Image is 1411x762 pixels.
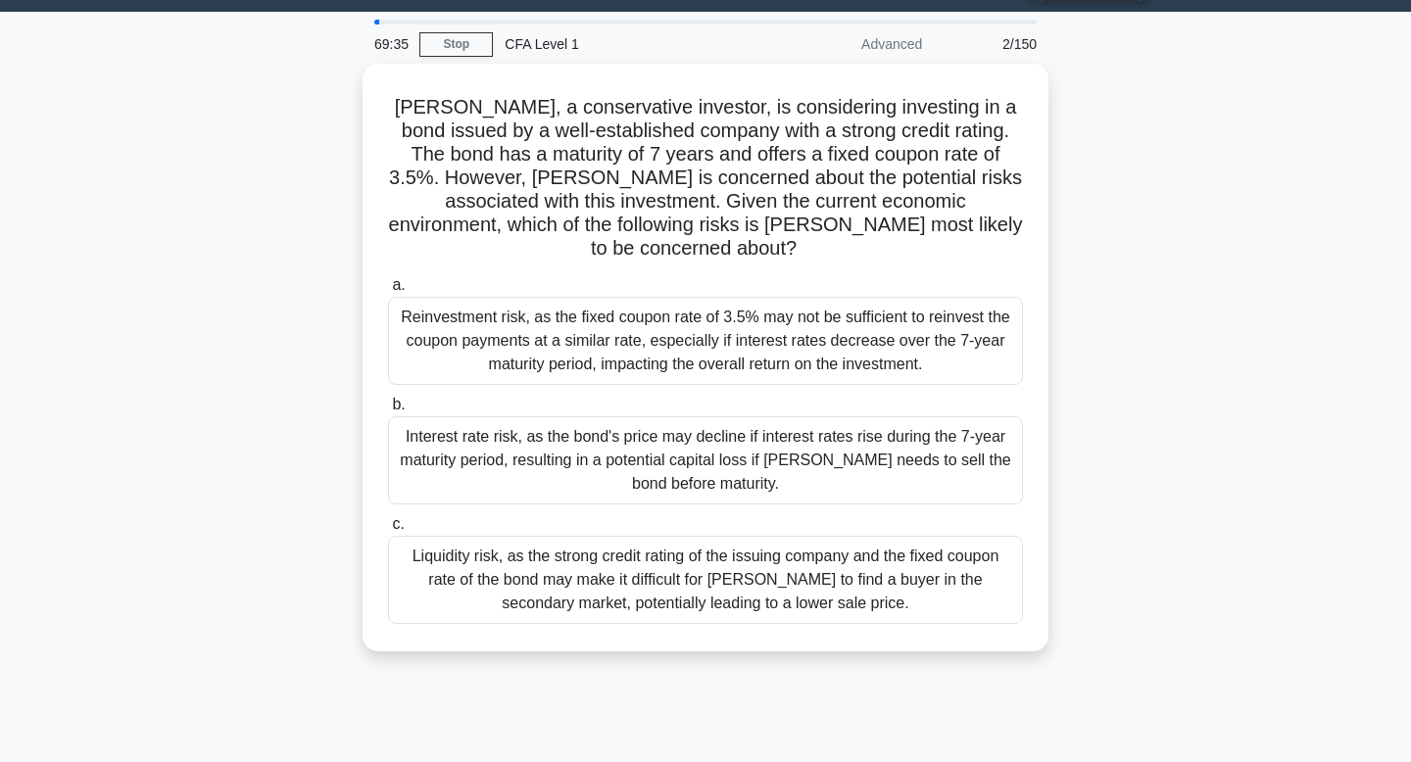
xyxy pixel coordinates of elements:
div: Interest rate risk, as the bond's price may decline if interest rates rise during the 7-year matu... [388,416,1023,504]
div: Reinvestment risk, as the fixed coupon rate of 3.5% may not be sufficient to reinvest the coupon ... [388,297,1023,385]
div: Liquidity risk, as the strong credit rating of the issuing company and the fixed coupon rate of t... [388,536,1023,624]
div: Advanced [762,24,934,64]
div: CFA Level 1 [493,24,762,64]
div: 2/150 [934,24,1048,64]
span: b. [392,396,405,412]
div: 69:35 [363,24,419,64]
a: Stop [419,32,493,57]
h5: [PERSON_NAME], a conservative investor, is considering investing in a bond issued by a well-estab... [386,95,1025,262]
span: c. [392,515,404,532]
span: a. [392,276,405,293]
